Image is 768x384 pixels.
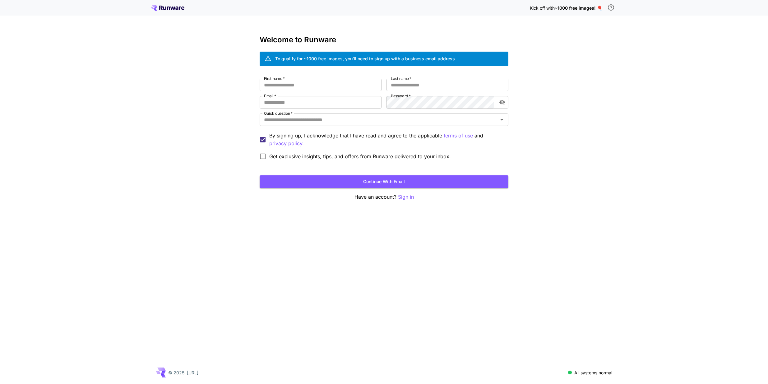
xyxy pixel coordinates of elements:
[269,140,304,147] button: By signing up, I acknowledge that I have read and agree to the applicable terms of use and
[444,132,473,140] p: terms of use
[497,115,506,124] button: Open
[530,5,555,11] span: Kick off with
[391,93,411,99] label: Password
[260,35,508,44] h3: Welcome to Runware
[264,76,285,81] label: First name
[444,132,473,140] button: By signing up, I acknowledge that I have read and agree to the applicable and privacy policy.
[260,193,508,201] p: Have an account?
[555,5,602,11] span: ~1000 free images! 🎈
[269,132,503,147] p: By signing up, I acknowledge that I have read and agree to the applicable and
[264,111,293,116] label: Quick question
[391,76,411,81] label: Last name
[264,93,276,99] label: Email
[269,153,451,160] span: Get exclusive insights, tips, and offers from Runware delivered to your inbox.
[574,369,612,376] p: All systems normal
[398,193,414,201] button: Sign in
[269,140,304,147] p: privacy policy.
[605,1,617,14] button: In order to qualify for free credit, you need to sign up with a business email address and click ...
[168,369,198,376] p: © 2025, [URL]
[275,55,456,62] div: To qualify for ~1000 free images, you’ll need to sign up with a business email address.
[497,97,508,108] button: toggle password visibility
[260,175,508,188] button: Continue with email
